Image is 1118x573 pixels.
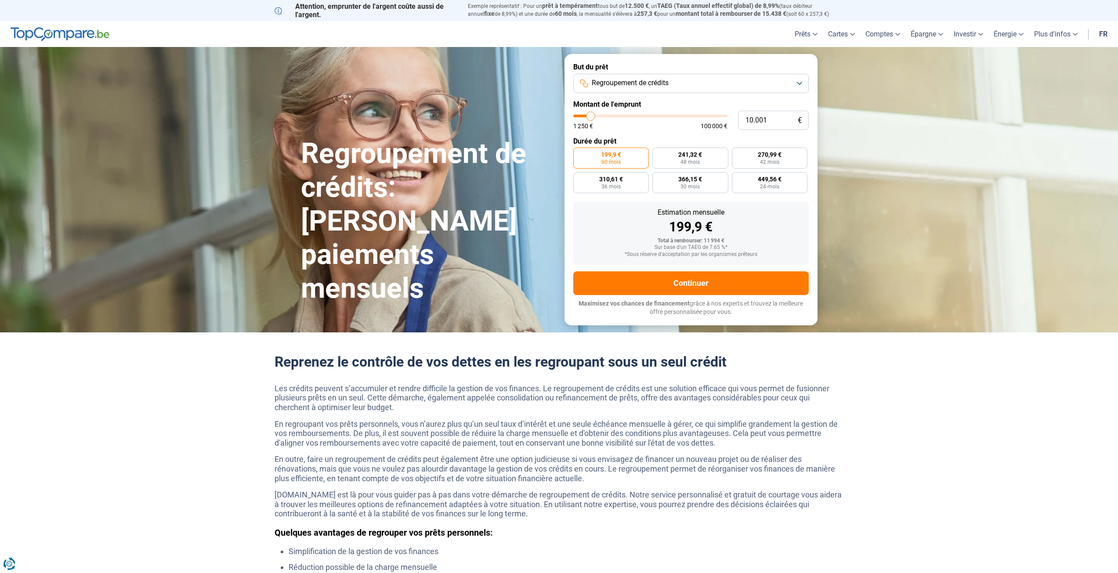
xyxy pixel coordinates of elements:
[579,300,690,307] span: Maximisez vos chances de financement
[789,21,823,47] a: Prêts
[1094,21,1113,47] a: fr
[275,454,844,483] p: En outre, faire un regroupement de crédits peut également être une option judicieuse si vous envi...
[758,176,782,182] span: 449,56 €
[573,74,809,93] button: Regroupement de crédits
[637,10,657,17] span: 257,3 €
[580,209,802,216] div: Estimation mensuelle
[760,184,779,189] span: 24 mois
[601,151,621,158] span: 199,9 €
[11,27,109,41] img: TopCompare
[573,299,809,317] p: grâce à nos experts et trouvez la meilleure offre personnalisée pour vous.
[573,123,593,129] span: 1 250 €
[676,10,786,17] span: montant total à rembourser de 15.438 €
[625,2,649,9] span: 12.500 €
[701,123,727,129] span: 100 000 €
[573,271,809,295] button: Continuer
[580,245,802,251] div: Sur base d'un TAEG de 7.65 %*
[580,220,802,234] div: 199,9 €
[275,419,844,448] p: En regroupant vos prêts personnels, vous n’aurez plus qu’un seul taux d’intérêt et une seule éché...
[542,2,598,9] span: prêt à tempérament
[905,21,948,47] a: Épargne
[680,159,700,165] span: 48 mois
[289,547,844,556] li: Simplification de la gestion de vos finances
[289,562,844,572] li: Réduction possible de la charge mensuelle
[275,353,844,370] h2: Reprenez le contrôle de vos dettes en les regroupant sous un seul crédit
[601,184,621,189] span: 36 mois
[798,117,802,124] span: €
[275,490,844,519] p: [DOMAIN_NAME] est là pour vous guider pas à pas dans votre démarche de regroupement de crédits. N...
[657,2,779,9] span: TAEG (Taux annuel effectif global) de 8,99%
[484,10,495,17] span: fixe
[823,21,860,47] a: Cartes
[580,238,802,244] div: Total à rembourser: 11 994 €
[860,21,905,47] a: Comptes
[555,10,577,17] span: 60 mois
[580,252,802,258] div: *Sous réserve d'acceptation par les organismes prêteurs
[948,21,988,47] a: Investir
[758,151,782,158] span: 270,99 €
[275,2,457,19] p: Attention, emprunter de l'argent coûte aussi de l'argent.
[275,527,844,538] h3: Quelques avantages de regrouper vos prêts personnels:
[680,184,700,189] span: 30 mois
[678,176,702,182] span: 366,15 €
[301,137,554,306] h1: Regroupement de crédits: [PERSON_NAME] paiements mensuels
[592,78,669,88] span: Regroupement de crédits
[573,100,809,108] label: Montant de l'emprunt
[573,63,809,71] label: But du prêt
[678,151,702,158] span: 241,32 €
[468,2,844,18] p: Exemple représentatif : Pour un tous but de , un (taux débiteur annuel de 8,99%) et une durée de ...
[760,159,779,165] span: 42 mois
[599,176,623,182] span: 310,61 €
[1029,21,1083,47] a: Plus d'infos
[988,21,1029,47] a: Énergie
[601,159,621,165] span: 60 mois
[573,137,809,145] label: Durée du prêt
[275,384,844,412] p: Les crédits peuvent s’accumuler et rendre difficile la gestion de vos finances. Le regroupement d...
